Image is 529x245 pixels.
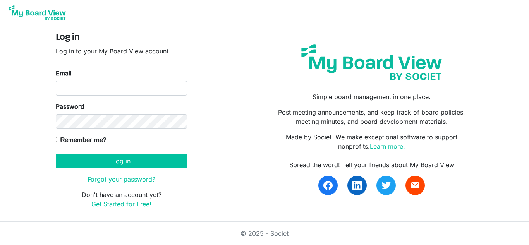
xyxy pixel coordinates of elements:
a: Learn more. [370,142,405,150]
a: Forgot your password? [88,175,155,183]
p: Log in to your My Board View account [56,46,187,56]
img: linkedin.svg [352,181,362,190]
p: Simple board management in one place. [270,92,473,101]
a: Get Started for Free! [91,200,151,208]
img: twitter.svg [381,181,391,190]
input: Remember me? [56,137,61,142]
a: © 2025 - Societ [240,230,289,237]
a: email [405,176,425,195]
label: Remember me? [56,135,106,144]
img: My Board View Logo [6,3,68,22]
span: email [410,181,420,190]
p: Made by Societ. We make exceptional software to support nonprofits. [270,132,473,151]
label: Email [56,69,72,78]
button: Log in [56,154,187,168]
label: Password [56,102,84,111]
img: my-board-view-societ.svg [295,38,448,86]
div: Spread the word! Tell your friends about My Board View [270,160,473,170]
h4: Log in [56,32,187,43]
p: Don't have an account yet? [56,190,187,209]
img: facebook.svg [323,181,333,190]
p: Post meeting announcements, and keep track of board policies, meeting minutes, and board developm... [270,108,473,126]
